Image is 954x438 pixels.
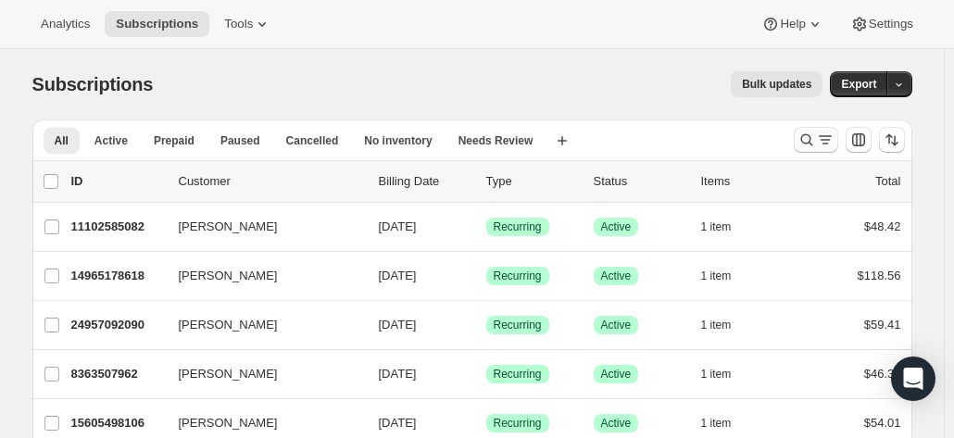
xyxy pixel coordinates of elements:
[864,416,901,430] span: $54.01
[794,127,838,153] button: Search and filter results
[179,172,364,191] p: Customer
[494,367,542,382] span: Recurring
[701,361,752,387] button: 1 item
[701,367,732,382] span: 1 item
[116,17,198,31] span: Subscriptions
[601,416,632,431] span: Active
[379,367,417,381] span: [DATE]
[179,316,278,334] span: [PERSON_NAME]
[858,269,901,282] span: $118.56
[846,127,872,153] button: Customize table column order and visibility
[830,71,887,97] button: Export
[494,318,542,332] span: Recurring
[839,11,924,37] button: Settings
[71,263,901,289] div: 14965178618[PERSON_NAME][DATE]SuccessRecurringSuccessActive1 item$118.56
[379,172,471,191] p: Billing Date
[601,367,632,382] span: Active
[701,263,752,289] button: 1 item
[379,269,417,282] span: [DATE]
[869,17,913,31] span: Settings
[179,414,278,432] span: [PERSON_NAME]
[601,219,632,234] span: Active
[41,17,90,31] span: Analytics
[71,312,901,338] div: 24957092090[PERSON_NAME][DATE]SuccessRecurringSuccessActive1 item$59.41
[168,408,353,438] button: [PERSON_NAME]
[864,219,901,233] span: $48.42
[71,214,901,240] div: 11102585082[PERSON_NAME][DATE]SuccessRecurringSuccessActive1 item$48.42
[71,361,901,387] div: 8363507962[PERSON_NAME][DATE]SuccessRecurringSuccessActive1 item$46.32
[731,71,822,97] button: Bulk updates
[168,359,353,389] button: [PERSON_NAME]
[30,11,101,37] button: Analytics
[168,261,353,291] button: [PERSON_NAME]
[220,133,260,148] span: Paused
[71,414,164,432] p: 15605498106
[601,269,632,283] span: Active
[486,172,579,191] div: Type
[494,219,542,234] span: Recurring
[601,318,632,332] span: Active
[168,310,353,340] button: [PERSON_NAME]
[701,318,732,332] span: 1 item
[594,172,686,191] p: Status
[547,128,577,154] button: Create new view
[864,367,901,381] span: $46.32
[701,312,752,338] button: 1 item
[179,267,278,285] span: [PERSON_NAME]
[71,316,164,334] p: 24957092090
[71,267,164,285] p: 14965178618
[32,74,154,94] span: Subscriptions
[841,77,876,92] span: Export
[750,11,835,37] button: Help
[379,318,417,332] span: [DATE]
[364,133,432,148] span: No inventory
[701,416,732,431] span: 1 item
[742,77,811,92] span: Bulk updates
[701,172,794,191] div: Items
[458,133,533,148] span: Needs Review
[71,410,901,436] div: 15605498106[PERSON_NAME][DATE]SuccessRecurringSuccessActive1 item$54.01
[879,127,905,153] button: Sort the results
[379,219,417,233] span: [DATE]
[168,212,353,242] button: [PERSON_NAME]
[154,133,195,148] span: Prepaid
[286,133,339,148] span: Cancelled
[780,17,805,31] span: Help
[701,269,732,283] span: 1 item
[213,11,282,37] button: Tools
[105,11,209,37] button: Subscriptions
[701,410,752,436] button: 1 item
[71,365,164,383] p: 8363507962
[494,269,542,283] span: Recurring
[94,133,128,148] span: Active
[179,218,278,236] span: [PERSON_NAME]
[891,357,935,401] div: Open Intercom Messenger
[494,416,542,431] span: Recurring
[864,318,901,332] span: $59.41
[55,133,69,148] span: All
[71,172,901,191] div: IDCustomerBilling DateTypeStatusItemsTotal
[701,214,752,240] button: 1 item
[701,219,732,234] span: 1 item
[379,416,417,430] span: [DATE]
[875,172,900,191] p: Total
[71,218,164,236] p: 11102585082
[179,365,278,383] span: [PERSON_NAME]
[224,17,253,31] span: Tools
[71,172,164,191] p: ID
